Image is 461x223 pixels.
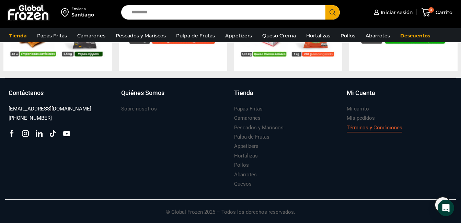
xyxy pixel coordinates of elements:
[347,89,452,104] a: Mi Cuenta
[234,123,284,132] a: Pescados y Mariscos
[173,29,218,42] a: Pulpa de Frutas
[121,89,227,104] a: Quiénes Somos
[347,104,369,114] a: Mi carrito
[5,200,456,216] p: © Global Frozen 2025 – Todos los derechos reservados.
[34,29,70,42] a: Papas Fritas
[112,29,169,42] a: Pescados y Mariscos
[234,151,258,161] a: Hortalizas
[9,89,114,104] a: Contáctanos
[362,29,393,42] a: Abarrotes
[347,124,402,131] h3: Términos y Condiciones
[303,29,334,42] a: Hortalizas
[428,7,434,13] span: 0
[347,105,369,113] h3: Mi carrito
[234,124,284,131] h3: Pescados y Mariscos
[234,104,263,114] a: Papas Fritas
[121,105,157,113] h3: Sobre nosotros
[9,115,52,122] h3: [PHONE_NUMBER]
[259,29,299,42] a: Queso Crema
[434,9,452,16] span: Carrito
[234,115,261,122] h3: Camarones
[234,114,261,123] a: Camarones
[61,7,71,18] img: address-field-icon.svg
[397,29,434,42] a: Descuentos
[234,162,249,169] h3: Pollos
[234,142,258,151] a: Appetizers
[222,29,255,42] a: Appetizers
[234,89,340,104] a: Tienda
[9,89,44,97] h3: Contáctanos
[234,89,253,97] h3: Tienda
[372,5,413,19] a: Iniciar sesión
[121,104,157,114] a: Sobre nosotros
[234,132,269,142] a: Pulpa de Frutas
[9,105,91,113] h3: [EMAIL_ADDRESS][DOMAIN_NAME]
[9,104,91,114] a: [EMAIL_ADDRESS][DOMAIN_NAME]
[71,7,94,11] div: Enviar a
[6,29,30,42] a: Tienda
[234,133,269,141] h3: Pulpa de Frutas
[347,123,402,132] a: Términos y Condiciones
[379,9,413,16] span: Iniciar sesión
[234,152,258,160] h3: Hortalizas
[234,179,252,189] a: Quesos
[71,11,94,18] div: Santiago
[234,170,257,179] a: Abarrotes
[9,114,52,123] a: [PHONE_NUMBER]
[438,200,454,216] div: Open Intercom Messenger
[420,4,454,21] a: 0 Carrito
[234,143,258,150] h3: Appetizers
[337,29,359,42] a: Pollos
[325,5,340,20] button: Search button
[347,115,375,122] h3: Mis pedidos
[347,89,375,97] h3: Mi Cuenta
[121,89,164,97] h3: Quiénes Somos
[74,29,109,42] a: Camarones
[347,114,375,123] a: Mis pedidos
[234,171,257,178] h3: Abarrotes
[234,180,252,188] h3: Quesos
[234,105,263,113] h3: Papas Fritas
[234,161,249,170] a: Pollos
